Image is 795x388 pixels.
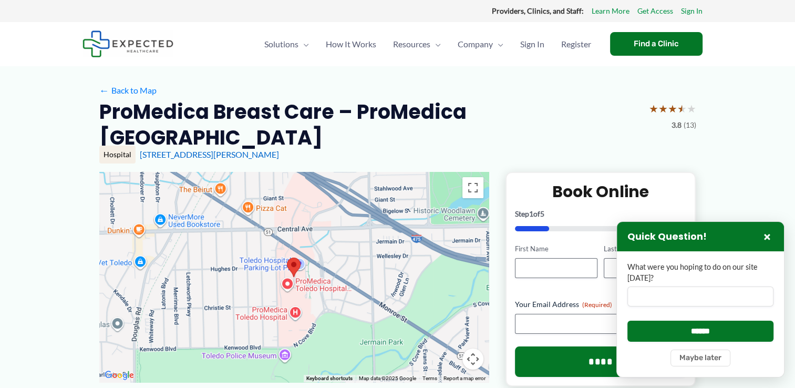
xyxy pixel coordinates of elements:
a: ResourcesMenu Toggle [385,26,449,63]
button: Map camera controls [462,349,483,370]
span: (Required) [582,301,612,309]
div: Hospital [99,146,136,164]
a: CompanyMenu Toggle [449,26,512,63]
img: Expected Healthcare Logo - side, dark font, small [82,30,173,57]
a: Open this area in Google Maps (opens a new window) [102,369,137,382]
a: ←Back to Map [99,83,157,98]
a: Get Access [637,4,673,18]
span: Sign In [520,26,544,63]
button: Maybe later [670,350,730,366]
span: 1 [529,209,533,218]
h2: ProMedica Breast Care – ProMedica [GEOGRAPHIC_DATA] [99,99,641,151]
span: ★ [668,99,677,118]
span: Menu Toggle [430,26,441,63]
span: ★ [658,99,668,118]
button: Toggle fullscreen view [462,177,483,198]
a: Sign In [681,4,703,18]
img: Google [102,369,137,382]
span: Menu Toggle [298,26,309,63]
span: ← [99,85,109,95]
span: Map data ©2025 Google [359,375,416,381]
label: What were you hoping to do on our site [DATE]? [627,262,773,283]
label: First Name [515,244,597,254]
a: SolutionsMenu Toggle [256,26,317,63]
strong: Providers, Clinics, and Staff: [492,6,584,15]
a: How It Works [317,26,385,63]
span: Register [561,26,591,63]
span: 3.8 [672,118,682,132]
span: Solutions [264,26,298,63]
label: Your Email Address [515,299,687,310]
h3: Quick Question! [627,231,707,243]
span: (13) [684,118,696,132]
a: Terms (opens in new tab) [422,375,437,381]
h2: Book Online [515,181,687,202]
a: [STREET_ADDRESS][PERSON_NAME] [140,149,279,159]
p: Step of [515,210,687,218]
span: How It Works [326,26,376,63]
label: Last Name [604,244,686,254]
a: Sign In [512,26,553,63]
a: Learn More [592,4,629,18]
span: Company [458,26,493,63]
a: Report a map error [443,375,486,381]
nav: Primary Site Navigation [256,26,600,63]
span: ★ [677,99,687,118]
button: Close [761,230,773,243]
button: Keyboard shortcuts [306,375,353,382]
a: Register [553,26,600,63]
span: Menu Toggle [493,26,503,63]
span: Resources [393,26,430,63]
span: ★ [649,99,658,118]
span: ★ [687,99,696,118]
a: Find a Clinic [610,32,703,56]
span: 5 [540,209,544,218]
